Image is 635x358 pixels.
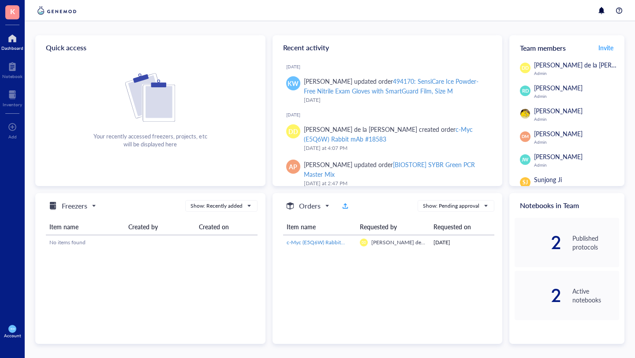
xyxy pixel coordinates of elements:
[356,219,430,235] th: Requested by
[534,93,619,99] div: Admin
[572,287,619,304] div: Active notebooks
[280,73,496,108] a: KW[PERSON_NAME] updated order494170: SensiCare Ice Powder-Free Nitrile Exam Gloves with SmartGuar...
[125,219,195,235] th: Created by
[362,241,366,244] span: DD
[534,185,619,190] div: Admin
[288,78,299,88] span: KW
[2,60,22,79] a: Notebook
[93,132,207,148] div: Your recently accessed freezers, projects, etc will be displayed here
[3,88,22,107] a: Inventory
[287,239,353,246] a: c-Myc (E5Q6W) Rabbit mAb #18583
[49,239,254,246] div: No items found
[522,64,529,71] span: DD
[2,74,22,79] div: Notebook
[288,127,298,136] span: DD
[515,235,561,250] div: 2
[534,83,583,92] span: [PERSON_NAME]
[423,202,479,210] div: Show: Pending approval
[534,116,619,122] div: Admin
[283,219,357,235] th: Item name
[534,139,619,145] div: Admin
[598,41,614,55] button: Invite
[35,35,265,60] div: Quick access
[195,219,258,235] th: Created on
[304,96,489,104] div: [DATE]
[1,45,23,51] div: Dashboard
[534,106,583,115] span: [PERSON_NAME]
[62,201,87,211] h5: Freezers
[286,112,496,117] div: [DATE]
[509,193,624,218] div: Notebooks in Team
[304,144,489,153] div: [DATE] at 4:07 PM
[280,121,496,156] a: DD[PERSON_NAME] de la [PERSON_NAME] created orderc-Myc (E5Q6W) Rabbit mAb #18583[DATE] at 4:07 PM
[534,152,583,161] span: [PERSON_NAME]
[289,162,297,172] span: AP
[522,87,529,95] span: RD
[534,129,583,138] span: [PERSON_NAME]
[304,160,489,179] div: [PERSON_NAME] updated order
[286,64,496,69] div: [DATE]
[509,35,624,60] div: Team members
[273,35,503,60] div: Recent activity
[534,71,633,76] div: Admin
[4,333,21,338] div: Account
[10,327,15,330] span: KW
[523,179,528,186] span: SJ
[572,234,619,251] div: Published protocols
[522,134,529,140] span: DM
[522,156,529,163] span: JW
[371,239,471,246] span: [PERSON_NAME] de la [PERSON_NAME]
[1,31,23,51] a: Dashboard
[46,219,125,235] th: Item name
[430,219,494,235] th: Requested on
[8,134,17,139] div: Add
[10,6,15,17] span: K
[304,76,489,96] div: [PERSON_NAME] updated order
[598,43,613,52] span: Invite
[287,239,373,246] span: c-Myc (E5Q6W) Rabbit mAb #18583
[534,175,562,184] span: Sunjong Ji
[3,102,22,107] div: Inventory
[520,109,530,119] img: da48f3c6-a43e-4a2d-aade-5eac0d93827f.jpeg
[125,73,175,122] img: Cf+DiIyRRx+BTSbnYhsZzE9to3+AfuhVxcka4spAAAAAElFTkSuQmCC
[299,201,321,211] h5: Orders
[515,288,561,302] div: 2
[534,162,619,168] div: Admin
[304,124,489,144] div: [PERSON_NAME] de la [PERSON_NAME] created order
[35,5,78,16] img: genemod-logo
[433,239,491,246] div: [DATE]
[280,156,496,191] a: AP[PERSON_NAME] updated order[BIOSTORE] SYBR Green PCR Master Mix[DATE] at 2:47 PM
[190,202,243,210] div: Show: Recently added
